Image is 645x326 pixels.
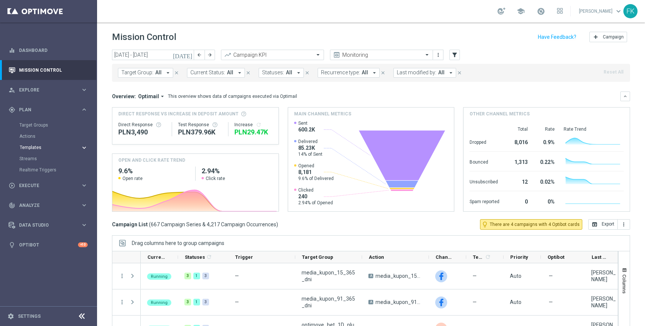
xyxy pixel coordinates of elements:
[19,153,96,164] div: Streams
[449,50,460,60] button: filter_alt
[371,69,378,76] i: arrow_drop_down
[592,221,598,227] i: open_in_browser
[173,69,180,77] button: close
[435,270,447,282] img: Facebook Custom Audience
[118,167,189,176] h2: 9.6%
[172,50,194,61] button: [DATE]
[8,183,88,189] div: play_circle_outline Execute keyboard_arrow_right
[202,273,209,279] div: 3
[138,93,159,100] span: Optimail
[517,7,525,15] span: school
[118,157,185,164] h4: OPEN AND CLICK RATE TREND
[298,176,334,181] span: 9.6% of Delivered
[19,142,96,153] div: Templates
[298,200,333,206] span: 2.94% of Opened
[136,93,168,100] button: Optimail arrow_drop_down
[246,70,251,75] i: close
[8,242,88,248] button: lightbulb Optibot +10
[434,50,442,59] button: more_vert
[304,69,311,77] button: close
[456,69,463,77] button: close
[362,69,368,76] span: All
[236,69,243,76] i: arrow_drop_down
[151,300,168,305] span: Running
[510,254,528,260] span: Priority
[397,69,436,76] span: Last modified by:
[81,202,88,209] i: keyboard_arrow_right
[206,254,212,260] i: refresh
[305,70,310,75] i: close
[9,242,15,248] i: lightbulb
[448,69,454,76] i: arrow_drop_down
[20,145,81,150] div: Templates
[537,195,555,207] div: 0%
[149,221,151,228] span: (
[187,68,245,78] button: Current Status: All arrow_drop_down
[588,219,618,230] button: open_in_browser Export
[9,202,81,209] div: Analyze
[235,299,239,305] span: —
[8,67,88,73] div: Mission Control
[614,7,623,15] span: keyboard_arrow_down
[548,254,564,260] span: Optibot
[118,122,166,128] div: Direct Response
[473,299,477,305] span: —
[623,94,628,99] i: keyboard_arrow_down
[132,240,224,246] div: Row Groups
[508,195,528,207] div: 0
[510,273,521,279] span: Auto
[482,221,488,228] i: lightbulb_outline
[603,34,624,40] span: Campaign
[298,187,333,193] span: Clicked
[235,273,239,279] span: —
[9,87,15,93] i: person_search
[78,242,88,247] div: +10
[184,299,191,305] div: 3
[19,60,88,80] a: Mission Control
[147,299,171,306] colored-tag: Running
[321,69,360,76] span: Recurrence type:
[19,203,81,208] span: Analyze
[298,126,315,133] span: 600.2K
[112,263,141,289] div: Press SPACE to select this row.
[549,299,553,305] span: —
[9,60,88,80] div: Mission Control
[234,122,272,128] div: Increase
[508,175,528,187] div: 12
[549,273,553,279] span: —
[8,47,88,53] button: equalizer Dashboard
[165,69,171,76] i: arrow_drop_down
[159,93,166,100] i: arrow_drop_down
[190,69,225,76] span: Current Status:
[8,222,88,228] button: Data Studio keyboard_arrow_right
[19,40,88,60] a: Dashboard
[508,136,528,148] div: 8,016
[470,136,499,148] div: Dropped
[19,133,78,139] a: Actions
[578,6,623,17] a: [PERSON_NAME]keyboard_arrow_down
[451,52,458,58] i: filter_alt
[224,51,231,59] i: trending_up
[302,295,356,309] span: media_kupon_91_365_dni
[564,126,624,132] div: Rate Trend
[318,68,380,78] button: Recurrence type: All arrow_drop_down
[620,91,630,101] button: keyboard_arrow_down
[221,50,324,60] ng-select: Campaign KPI
[19,235,78,255] a: Optibot
[376,273,423,279] span: media_kupon_15_365_dni
[245,69,252,77] button: close
[593,34,599,40] i: add
[298,169,334,176] span: 8,181
[8,202,88,208] button: track_changes Analyze keyboard_arrow_right
[438,69,445,76] span: All
[298,193,333,200] span: 240
[256,122,262,128] i: refresh
[197,52,202,58] i: arrow_back
[118,128,166,137] div: PLN3,490
[119,299,125,305] button: more_vert
[112,93,136,100] h3: Overview:
[19,145,88,150] div: Templates keyboard_arrow_right
[276,221,278,228] span: )
[484,253,491,261] span: Calculate column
